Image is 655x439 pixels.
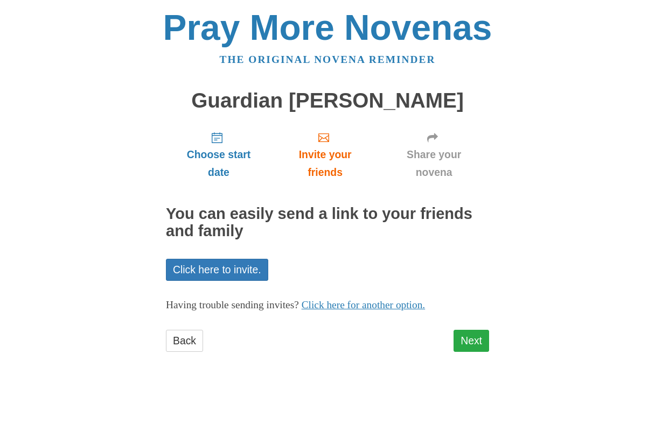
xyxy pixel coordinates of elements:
[166,123,271,187] a: Choose start date
[177,146,261,181] span: Choose start date
[166,206,489,240] h2: You can easily send a link to your friends and family
[166,299,299,310] span: Having trouble sending invites?
[389,146,478,181] span: Share your novena
[163,8,492,47] a: Pray More Novenas
[379,123,489,187] a: Share your novena
[220,54,436,65] a: The original novena reminder
[454,330,489,352] a: Next
[282,146,368,181] span: Invite your friends
[302,299,426,310] a: Click here for another option.
[166,259,268,281] a: Click here to invite.
[271,123,379,187] a: Invite your friends
[166,330,203,352] a: Back
[166,89,489,112] h1: Guardian [PERSON_NAME]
